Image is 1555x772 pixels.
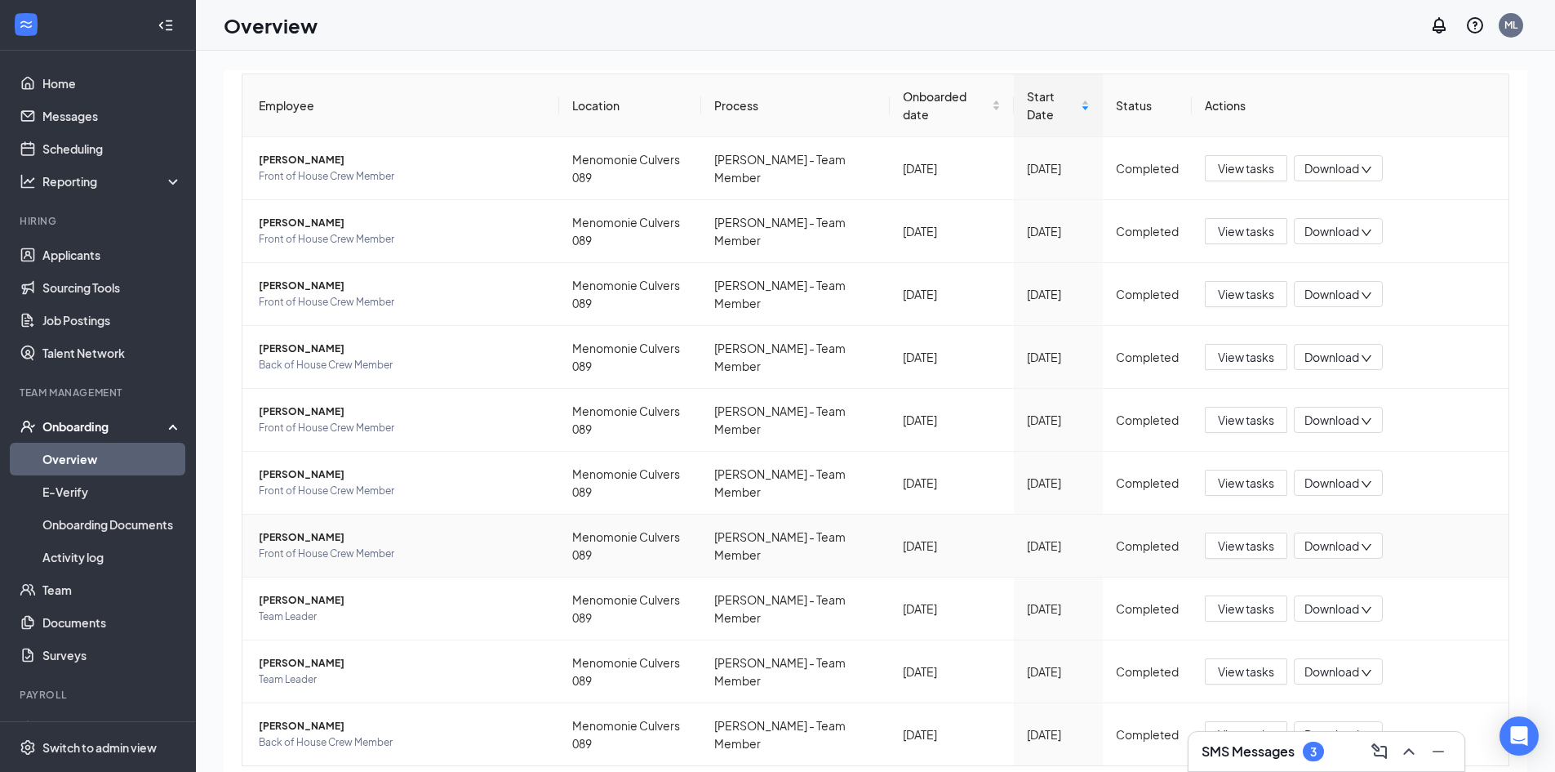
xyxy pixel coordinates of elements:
[1218,159,1274,177] span: View tasks
[259,294,546,310] span: Front of House Crew Member
[701,515,890,578] td: [PERSON_NAME] - Team Member
[1499,716,1539,756] div: Open Intercom Messenger
[1027,663,1090,681] div: [DATE]
[701,578,890,640] td: [PERSON_NAME] - Team Member
[259,231,546,248] span: Front of House Crew Member
[1103,74,1192,137] th: Status
[701,703,890,765] td: [PERSON_NAME] - Team Member
[1361,164,1372,176] span: down
[1027,87,1077,123] span: Start Date
[42,304,182,337] a: Job Postings
[1361,416,1372,427] span: down
[1428,742,1448,761] svg: Minimize
[259,341,546,357] span: [PERSON_NAME]
[259,168,546,185] span: Front of House Crew Member
[1218,725,1274,743] span: View tasks
[1116,348,1179,366] div: Completed
[1370,742,1389,761] svg: ComposeMessage
[1304,223,1359,240] span: Download
[1116,159,1179,177] div: Completed
[1361,290,1372,301] span: down
[1027,411,1090,429] div: [DATE]
[903,159,1001,177] div: [DATE]
[20,386,179,399] div: Team Management
[903,600,1001,618] div: [DATE]
[1205,218,1287,244] button: View tasks
[259,609,546,625] span: Team Leader
[1465,16,1485,35] svg: QuestionInfo
[1361,542,1372,553] span: down
[259,404,546,420] span: [PERSON_NAME]
[903,663,1001,681] div: [DATE]
[259,152,546,168] span: [PERSON_NAME]
[20,418,36,435] svg: UserCheck
[1116,474,1179,492] div: Completed
[42,508,182,541] a: Onboarding Documents
[158,17,174,33] svg: Collapse
[1304,412,1359,429] span: Download
[1027,725,1090,743] div: [DATE]
[1205,344,1287,370] button: View tasks
[1304,349,1359,366] span: Download
[42,132,182,165] a: Scheduling
[259,215,546,231] span: [PERSON_NAME]
[701,200,890,263] td: [PERSON_NAME] - Team Member
[259,483,546,499] span: Front of House Crew Member
[1205,470,1287,496] button: View tasks
[259,592,546,609] span: [PERSON_NAME]
[1361,479,1372,490] span: down
[259,357,546,373] span: Back of House Crew Member
[1192,74,1508,137] th: Actions
[20,739,36,756] svg: Settings
[42,100,182,132] a: Messages
[42,712,182,745] a: PayrollCrown
[1304,600,1359,618] span: Download
[559,74,701,137] th: Location
[903,222,1001,240] div: [DATE]
[1205,596,1287,622] button: View tasks
[1218,285,1274,303] span: View tasks
[1116,600,1179,618] div: Completed
[1205,155,1287,181] button: View tasks
[259,278,546,294] span: [PERSON_NAME]
[1205,407,1287,433] button: View tasks
[224,11,318,39] h1: Overview
[1304,475,1359,492] span: Download
[1304,538,1359,555] span: Download
[1218,411,1274,429] span: View tasks
[242,74,559,137] th: Employee
[1027,537,1090,555] div: [DATE]
[259,672,546,688] span: Team Leader
[42,67,182,100] a: Home
[42,418,168,435] div: Onboarding
[1205,281,1287,307] button: View tasks
[559,389,701,452] td: Menomonie Culvers 089
[1027,222,1090,240] div: [DATE]
[1361,667,1372,679] span: down
[18,16,34,33] svg: WorkstreamLogo
[1304,286,1359,303] span: Download
[890,74,1014,137] th: Onboarded date
[1218,537,1274,555] span: View tasks
[1218,600,1274,618] span: View tasks
[1218,663,1274,681] span: View tasks
[42,739,157,756] div: Switch to admin view
[559,452,701,515] td: Menomonie Culvers 089
[1027,348,1090,366] div: [DATE]
[559,703,701,765] td: Menomonie Culvers 089
[20,173,36,190] svg: Analysis
[1027,159,1090,177] div: [DATE]
[20,214,179,228] div: Hiring
[42,271,182,304] a: Sourcing Tools
[1366,739,1393,765] button: ComposeMessage
[1304,663,1359,681] span: Download
[1361,605,1372,616] span: down
[42,239,182,271] a: Applicants
[1027,600,1090,618] div: [DATE]
[903,87,989,123] span: Onboarded date
[259,546,546,562] span: Front of House Crew Member
[259,655,546,672] span: [PERSON_NAME]
[259,420,546,436] span: Front of House Crew Member
[701,263,890,326] td: [PERSON_NAME] - Team Member
[1361,227,1372,239] span: down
